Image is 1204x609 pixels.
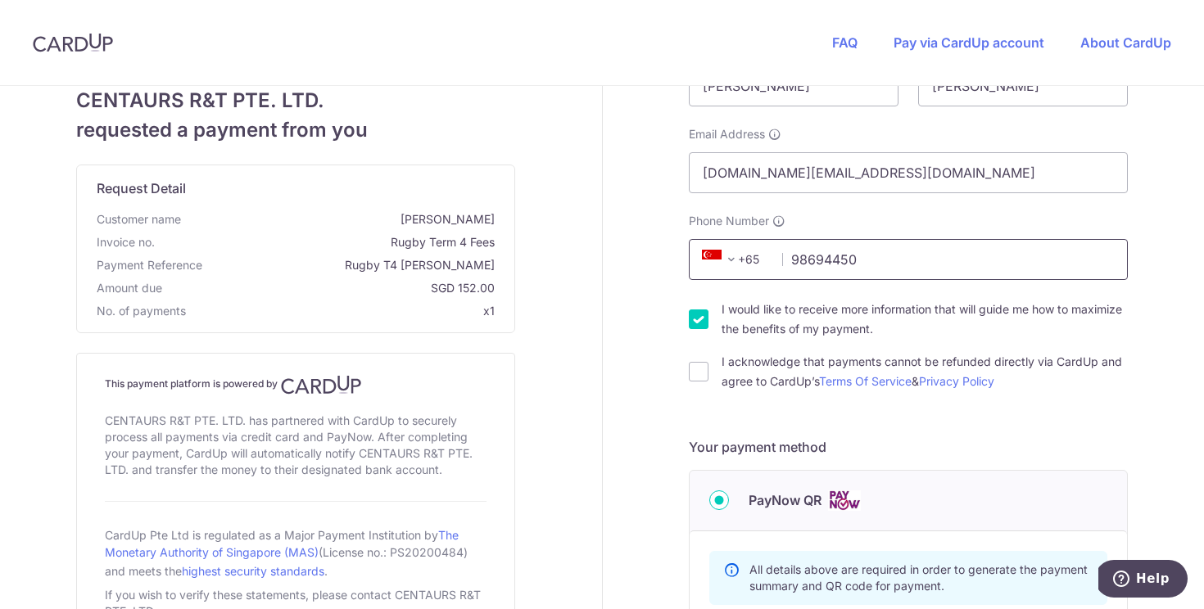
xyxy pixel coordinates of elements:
a: Terms Of Service [819,374,912,388]
span: requested a payment from you [76,115,515,145]
span: Amount due [97,280,162,296]
img: Cards logo [828,490,861,511]
h5: Your payment method [689,437,1128,457]
span: Invoice no. [97,234,155,250]
a: Pay via CardUp account [894,34,1044,51]
img: CardUp [33,33,113,52]
span: translation missing: en.request_detail [97,180,186,196]
span: x1 [483,304,495,318]
span: Rugby T4 [PERSON_NAME] [209,257,495,273]
span: Rugby Term 4 Fees [161,234,495,250]
span: +65 [702,250,741,269]
input: Email address [689,152,1128,193]
div: PayNow QR Cards logo [709,490,1107,511]
label: I would like to receive more information that will guide me how to maximize the benefits of my pa... [722,300,1128,339]
iframe: Opens a widget where you can find more information [1098,560,1188,601]
label: I acknowledge that payments cannot be refunded directly via CardUp and agree to CardUp’s & [722,352,1128,391]
h4: This payment platform is powered by [105,375,487,395]
a: highest security standards [182,564,324,578]
a: About CardUp [1080,34,1171,51]
span: All details above are required in order to generate the payment summary and QR code for payment. [749,562,1088,593]
span: [PERSON_NAME] [188,211,495,228]
span: CENTAURS R&T PTE. LTD. [76,86,515,115]
input: First name [689,65,898,106]
span: translation missing: en.payment_reference [97,258,202,272]
img: CardUp [281,375,361,395]
div: CENTAURS R&T PTE. LTD. has partnered with CardUp to securely process all payments via credit card... [105,409,487,481]
span: No. of payments [97,303,186,319]
span: SGD 152.00 [169,280,495,296]
a: FAQ [832,34,858,51]
span: +65 [697,250,771,269]
input: Last name [918,65,1128,106]
span: Customer name [97,211,181,228]
span: Phone Number [689,213,769,229]
div: CardUp Pte Ltd is regulated as a Major Payment Institution by (License no.: PS20200484) and meets... [105,521,487,584]
a: Privacy Policy [919,374,994,388]
span: PayNow QR [749,490,822,510]
span: Email Address [689,126,765,142]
